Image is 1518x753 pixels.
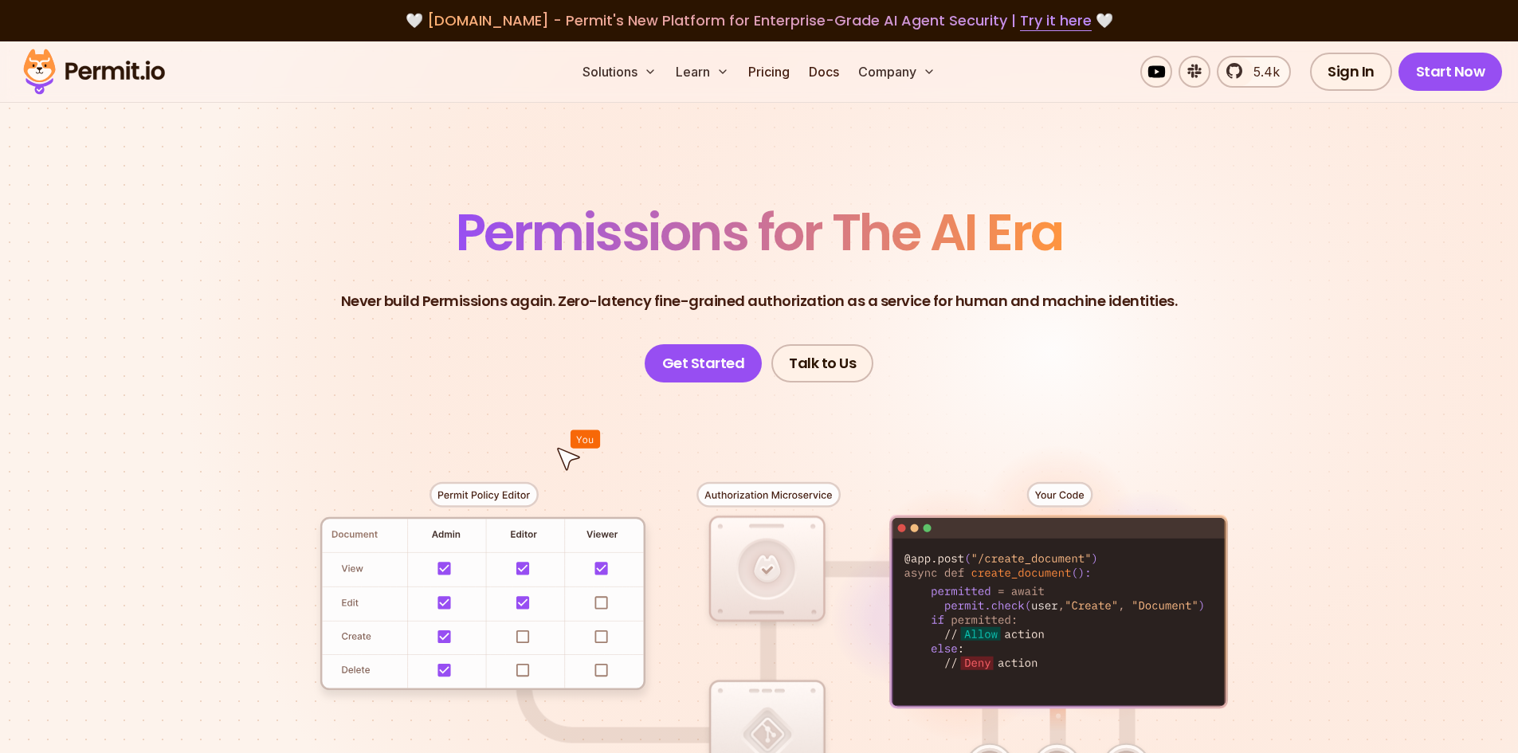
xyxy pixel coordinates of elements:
[742,56,796,88] a: Pricing
[456,197,1063,268] span: Permissions for The AI Era
[38,10,1480,32] div: 🤍 🤍
[852,56,942,88] button: Company
[1020,10,1092,31] a: Try it here
[16,45,172,99] img: Permit logo
[1244,62,1280,81] span: 5.4k
[576,56,663,88] button: Solutions
[341,290,1178,312] p: Never build Permissions again. Zero-latency fine-grained authorization as a service for human and...
[645,344,763,382] a: Get Started
[427,10,1092,30] span: [DOMAIN_NAME] - Permit's New Platform for Enterprise-Grade AI Agent Security |
[669,56,735,88] button: Learn
[1398,53,1503,91] a: Start Now
[1310,53,1392,91] a: Sign In
[771,344,873,382] a: Talk to Us
[802,56,845,88] a: Docs
[1217,56,1291,88] a: 5.4k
